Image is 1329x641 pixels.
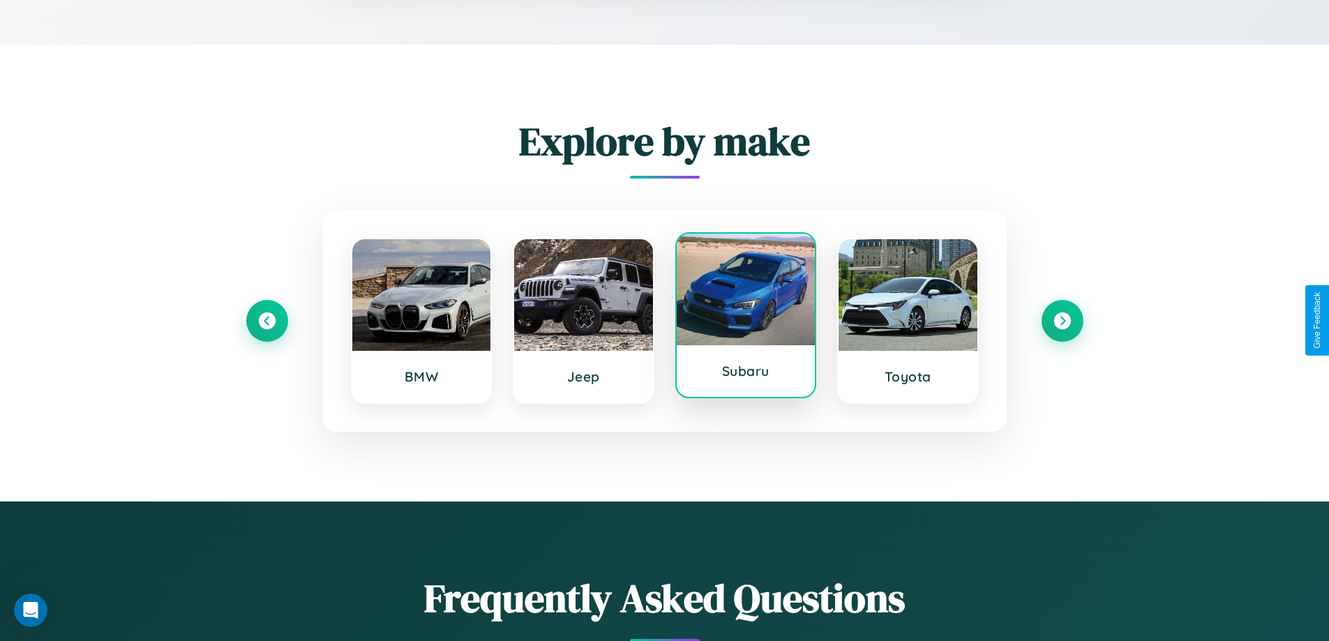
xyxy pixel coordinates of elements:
h3: BMW [366,368,477,385]
div: Give Feedback [1312,292,1322,349]
iframe: Intercom live chat [14,594,47,627]
h3: Subaru [691,363,802,379]
h3: Jeep [528,368,639,385]
h3: Toyota [853,368,963,385]
h2: Frequently Asked Questions [246,571,1083,625]
h2: Explore by make [246,114,1083,168]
